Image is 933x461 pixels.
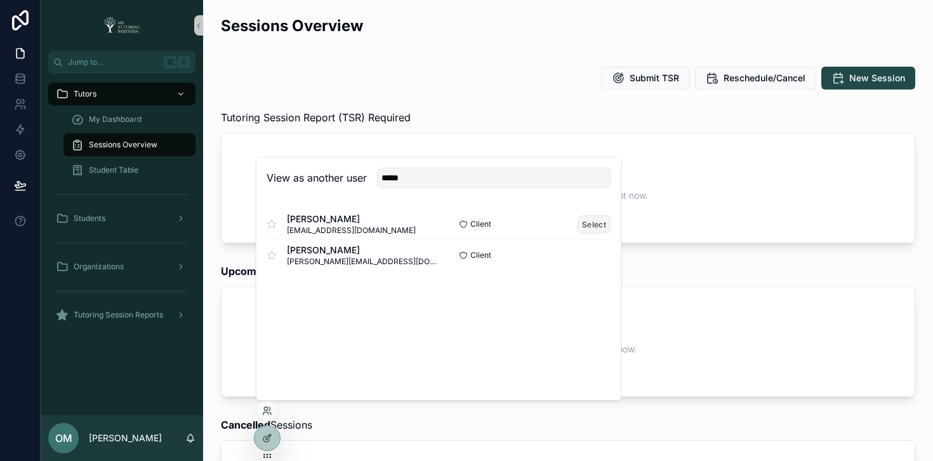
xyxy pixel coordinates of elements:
[221,110,411,125] span: Tutoring Session Report (TSR) Required
[287,213,416,225] span: [PERSON_NAME]
[41,74,203,343] div: scrollable content
[221,418,270,431] strong: Cancelled
[179,57,189,67] span: K
[48,83,195,105] a: Tutors
[89,165,138,175] span: Student Table
[221,15,363,36] h2: Sessions Overview
[48,304,195,326] a: Tutoring Session Reports
[578,215,611,234] button: Select
[470,219,491,229] span: Client
[601,67,690,90] button: Submit TSR
[63,108,195,131] a: My Dashboard
[74,213,105,224] span: Students
[821,67,915,90] button: New Session
[287,244,439,257] span: [PERSON_NAME]
[74,262,124,272] span: Organizations
[724,72,805,84] span: Reschedule/Cancel
[100,15,144,36] img: App logo
[849,72,905,84] span: New Session
[63,133,195,156] a: Sessions Overview
[287,225,416,236] span: [EMAIL_ADDRESS][DOMAIN_NAME]
[48,207,195,230] a: Students
[221,265,272,277] strong: Upcoming
[287,257,439,267] span: [PERSON_NAME][EMAIL_ADDRESS][DOMAIN_NAME]
[630,72,679,84] span: Submit TSR
[221,417,312,432] span: Sessions
[89,114,142,124] span: My Dashboard
[89,432,162,444] p: [PERSON_NAME]
[267,170,367,185] h2: View as another user
[55,431,72,446] span: OM
[221,264,314,279] span: Sessions
[63,159,195,182] a: Student Table
[74,310,163,320] span: Tutoring Session Reports
[89,140,157,150] span: Sessions Overview
[68,57,159,67] span: Jump to...
[74,89,96,99] span: Tutors
[48,51,195,74] button: Jump to...K
[470,250,491,260] span: Client
[48,255,195,278] a: Organizations
[695,67,816,90] button: Reschedule/Cancel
